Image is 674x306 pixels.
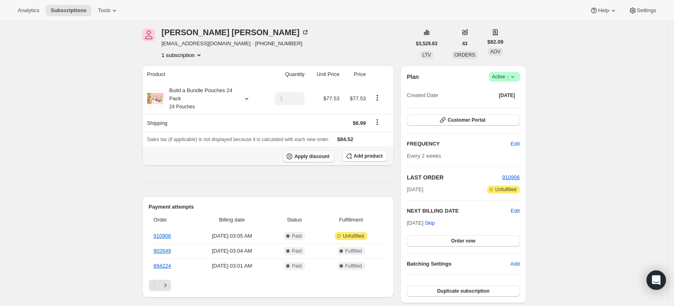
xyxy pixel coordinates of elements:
span: Fulfilled [345,248,362,254]
button: Settings [624,5,661,16]
nav: Pagination [149,280,388,291]
button: Analytics [13,5,44,16]
span: Add product [354,153,382,159]
button: 910906 [502,173,520,181]
h2: NEXT BILLING DATE [407,207,511,215]
span: Created Date [407,91,438,99]
span: $84.52 [337,136,353,142]
span: ORDERS [454,52,475,58]
span: [EMAIL_ADDRESS][DOMAIN_NAME] · [PHONE_NUMBER] [162,40,309,48]
button: Product actions [371,93,384,102]
span: AOV [490,49,500,55]
button: Skip [420,217,440,230]
div: Open Intercom Messenger [647,270,666,290]
button: Tools [93,5,123,16]
span: Paid [292,248,302,254]
button: Add [505,257,524,270]
button: Shipping actions [371,118,384,127]
span: Duplicate subscription [437,288,489,294]
span: Paid [292,263,302,269]
h2: FREQUENCY [407,140,511,148]
span: Every 2 weeks [407,153,441,159]
button: Next [160,280,171,291]
span: Skip [425,219,435,227]
span: Apply discount [294,153,330,160]
button: 43 [457,38,472,49]
span: Settings [637,7,656,14]
span: Order now [451,238,475,244]
div: Build a Bundle Pouches 24 Pack [163,87,236,111]
span: Fulfilled [345,263,362,269]
span: Fulfillment [319,216,382,224]
span: [DATE] · 03:04 AM [195,247,269,255]
th: Product [142,65,264,83]
div: [PERSON_NAME] [PERSON_NAME] [162,28,309,36]
span: Paid [292,233,302,239]
button: Edit [506,137,524,150]
span: Sales tax (if applicable) is not displayed because it is calculated with each new order. [147,137,330,142]
button: Product actions [162,51,203,59]
span: $77.53 [323,95,340,101]
span: Status [274,216,315,224]
button: Edit [511,207,520,215]
span: Add [510,260,520,268]
span: $6.99 [353,120,366,126]
span: 43 [462,40,467,47]
button: Help [585,5,622,16]
button: Apply discount [283,150,334,162]
span: Tools [98,7,110,14]
span: $82.09 [487,38,503,46]
button: Customer Portal [407,114,520,126]
button: Add product [342,150,387,162]
th: Order [149,211,192,229]
button: [DATE] [494,90,520,101]
a: 902649 [154,248,171,254]
span: | [507,74,508,80]
span: Unfulfilled [343,233,364,239]
th: Quantity [264,65,307,83]
span: Customer Portal [448,117,485,123]
a: 910906 [154,233,171,239]
span: Edit [511,140,520,148]
h6: Batching Settings [407,260,510,268]
a: 894224 [154,263,171,269]
span: Subscriptions [51,7,87,14]
span: LTV [423,52,431,58]
button: Duplicate subscription [407,285,520,297]
span: [DATE] [499,92,515,99]
span: [DATE] · 03:01 AM [195,262,269,270]
span: $3,529.83 [416,40,437,47]
button: $3,529.83 [411,38,442,49]
th: Unit Price [307,65,342,83]
small: 24 Pouches [169,104,195,110]
h2: Plan [407,73,419,81]
span: Analytics [18,7,39,14]
span: Billing date [195,216,269,224]
button: Order now [407,235,520,247]
span: Active [492,73,517,81]
span: Help [598,7,609,14]
h2: LAST ORDER [407,173,502,181]
span: Unfulfilled [495,186,517,193]
a: 910906 [502,174,520,180]
span: $77.53 [350,95,366,101]
span: [DATE] · [407,220,435,226]
h2: Payment attempts [149,203,388,211]
span: [DATE] [407,186,423,194]
span: Jessica Umlor [142,28,155,41]
th: Shipping [142,114,264,132]
button: Subscriptions [46,5,91,16]
th: Price [342,65,368,83]
span: [DATE] · 03:05 AM [195,232,269,240]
